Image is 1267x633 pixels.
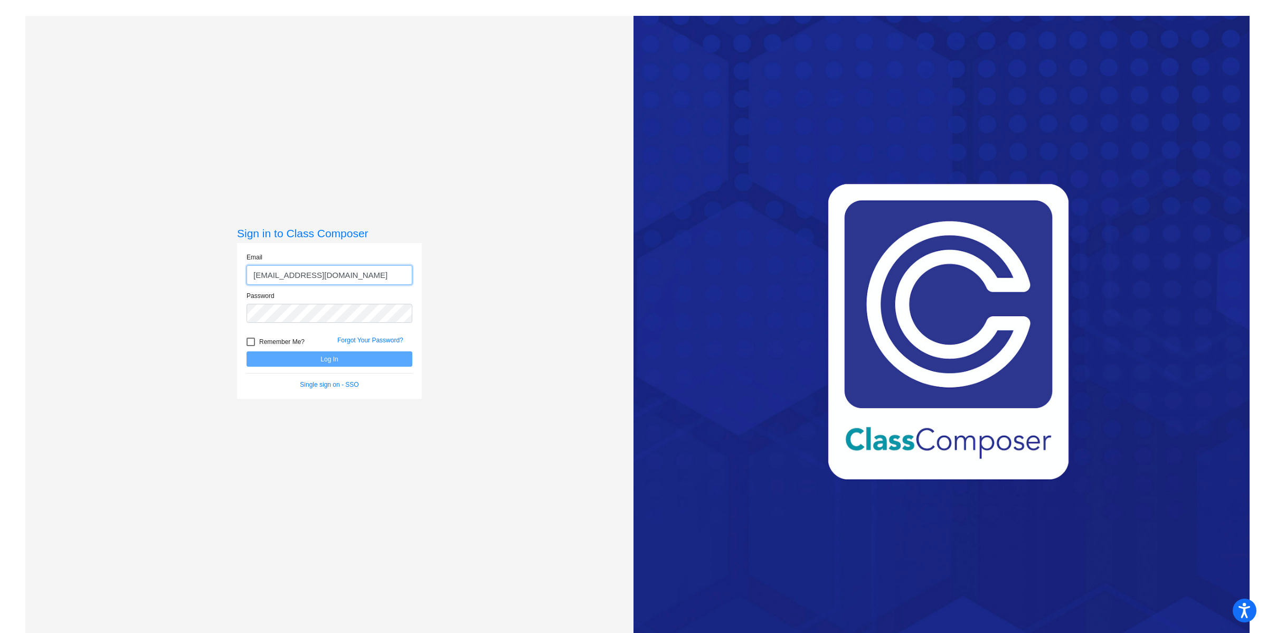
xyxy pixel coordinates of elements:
label: Password [247,291,275,301]
span: Remember Me? [259,336,305,348]
label: Email [247,253,262,262]
button: Log In [247,351,412,367]
h3: Sign in to Class Composer [237,227,422,240]
a: Single sign on - SSO [300,381,358,388]
a: Forgot Your Password? [337,337,403,344]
